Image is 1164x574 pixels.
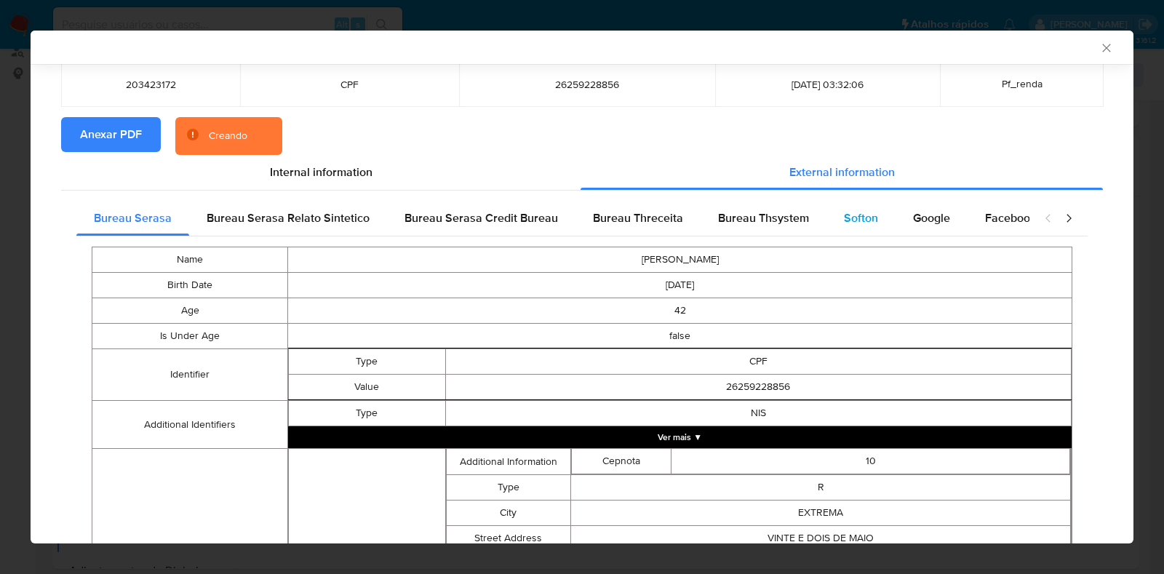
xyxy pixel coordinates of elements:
button: Expand array [288,426,1072,448]
td: EXTREMA [571,501,1071,526]
span: Bureau Serasa Relato Sintetico [207,210,370,226]
div: closure-recommendation-modal [31,31,1133,543]
td: [DATE] [288,273,1072,298]
td: Type [289,401,445,426]
td: VINTE E DOIS DE MAIO [571,526,1071,551]
td: Value [289,375,445,400]
td: Additional Identifiers [92,401,288,449]
span: 203423172 [79,78,223,91]
div: Detailed info [61,155,1103,190]
span: Bureau Thsystem [718,210,809,226]
span: Bureau Threceita [593,210,683,226]
td: 10 [671,449,1070,474]
button: Fechar a janela [1099,41,1112,54]
td: 26259228856 [445,375,1072,400]
td: Name [92,247,288,273]
td: false [288,324,1072,349]
td: Type [289,349,445,375]
span: Anexar PDF [80,119,142,151]
span: [DATE] 03:32:06 [733,78,922,91]
td: Is Under Age [92,324,288,349]
td: Cepnota [572,449,671,474]
span: Google [913,210,950,226]
td: Birth Date [92,273,288,298]
div: Detailed external info [76,201,1029,236]
td: NIS [445,401,1072,426]
td: Identifier [92,349,288,401]
td: Type [446,475,571,501]
span: Bureau Serasa Credit Bureau [404,210,558,226]
td: CPF [445,349,1072,375]
div: Creando [209,129,247,143]
td: R [571,475,1071,501]
span: Bureau Serasa [94,210,172,226]
td: 42 [288,298,1072,324]
td: [PERSON_NAME] [288,247,1072,273]
button: Anexar PDF [61,117,161,152]
td: City [446,501,571,526]
span: Facebook [985,210,1036,226]
span: Pf_renda [1002,76,1043,91]
span: External information [789,164,895,180]
td: Street Address [446,526,571,551]
td: Age [92,298,288,324]
span: Internal information [270,164,372,180]
span: Softon [844,210,878,226]
span: 26259228856 [477,78,698,91]
td: Additional Information [446,449,571,475]
span: CPF [258,78,442,91]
